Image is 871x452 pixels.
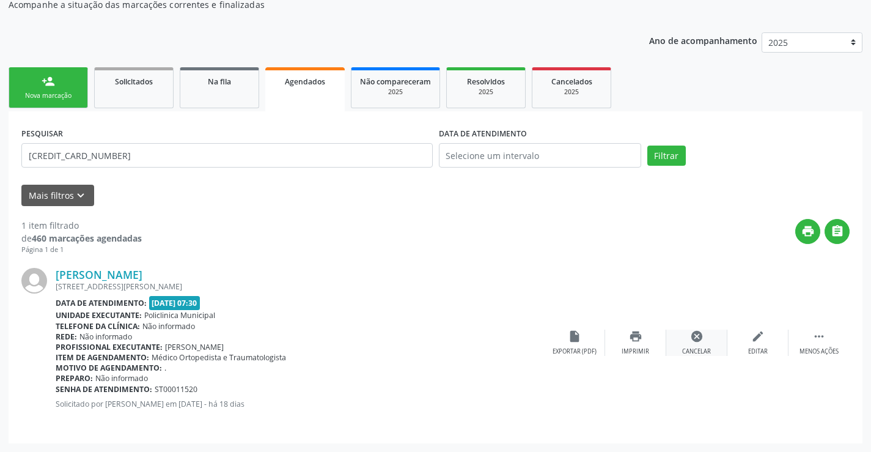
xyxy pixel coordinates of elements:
[56,342,163,352] b: Profissional executante:
[149,296,200,310] span: [DATE] 07:30
[622,347,649,356] div: Imprimir
[155,384,197,395] span: ST00011520
[56,310,142,320] b: Unidade executante:
[812,330,826,343] i: 
[56,352,149,363] b: Item de agendamento:
[551,76,592,87] span: Cancelados
[801,224,815,238] i: print
[21,232,142,245] div: de
[360,76,431,87] span: Não compareceram
[115,76,153,87] span: Solicitados
[439,143,641,168] input: Selecione um intervalo
[56,363,162,373] b: Motivo de agendamento:
[682,347,711,356] div: Cancelar
[21,124,63,143] label: PESQUISAR
[56,399,544,409] p: Solicitado por [PERSON_NAME] em [DATE] - há 18 dias
[18,91,79,100] div: Nova marcação
[285,76,325,87] span: Agendados
[825,219,850,244] button: 
[455,87,516,97] div: 2025
[21,219,142,232] div: 1 item filtrado
[152,352,286,363] span: Médico Ortopedista e Traumatologista
[439,124,527,143] label: DATA DE ATENDIMENTO
[56,281,544,292] div: [STREET_ADDRESS][PERSON_NAME]
[95,373,148,383] span: Não informado
[164,363,166,373] span: .
[831,224,844,238] i: 
[208,76,231,87] span: Na fila
[74,189,87,202] i: keyboard_arrow_down
[21,143,433,168] input: Nome, CNS
[21,268,47,294] img: img
[56,321,140,332] b: Telefone da clínica:
[541,87,602,97] div: 2025
[21,245,142,255] div: Página 1 de 1
[690,330,704,343] i: cancel
[165,342,224,352] span: [PERSON_NAME]
[568,330,581,343] i: insert_drive_file
[56,373,93,383] b: Preparo:
[360,87,431,97] div: 2025
[56,332,77,342] b: Rede:
[629,330,642,343] i: print
[553,347,597,356] div: Exportar (PDF)
[142,321,195,332] span: Não informado
[56,268,142,281] a: [PERSON_NAME]
[56,298,147,308] b: Data de atendimento:
[144,310,215,320] span: Policlinica Municipal
[799,347,839,356] div: Menos ações
[42,75,55,88] div: person_add
[748,347,768,356] div: Editar
[56,384,152,395] b: Senha de atendimento:
[649,32,757,48] p: Ano de acompanhamento
[795,219,820,244] button: print
[32,232,142,244] strong: 460 marcações agendadas
[21,185,94,206] button: Mais filtroskeyboard_arrow_down
[79,332,132,342] span: Não informado
[751,330,765,343] i: edit
[647,146,686,166] button: Filtrar
[467,76,505,87] span: Resolvidos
